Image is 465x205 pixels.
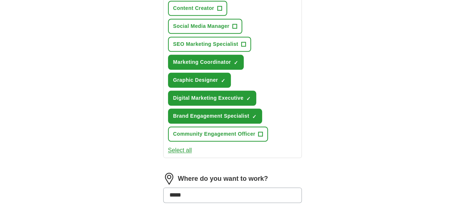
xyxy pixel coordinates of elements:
[173,58,231,66] span: Marketing Coordinator
[221,78,225,84] span: ✓
[173,4,214,12] span: Content Creator
[173,94,244,102] span: Digital Marketing Executive
[168,146,192,155] button: Select all
[173,76,218,84] span: Graphic Designer
[168,127,268,142] button: Community Engagement Officer
[168,109,262,124] button: Brand Engagement Specialist✓
[173,130,255,138] span: Community Engagement Officer
[168,37,251,52] button: SEO Marketing Specialist
[178,174,268,184] label: Where do you want to work?
[252,114,257,120] span: ✓
[163,173,175,184] img: location.png
[234,60,238,66] span: ✓
[246,96,251,102] span: ✓
[173,112,249,120] span: Brand Engagement Specialist
[168,19,242,34] button: Social Media Manager
[168,55,244,70] button: Marketing Coordinator✓
[168,1,227,16] button: Content Creator
[173,22,229,30] span: Social Media Manager
[168,73,231,88] button: Graphic Designer✓
[173,40,238,48] span: SEO Marketing Specialist
[168,91,257,106] button: Digital Marketing Executive✓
